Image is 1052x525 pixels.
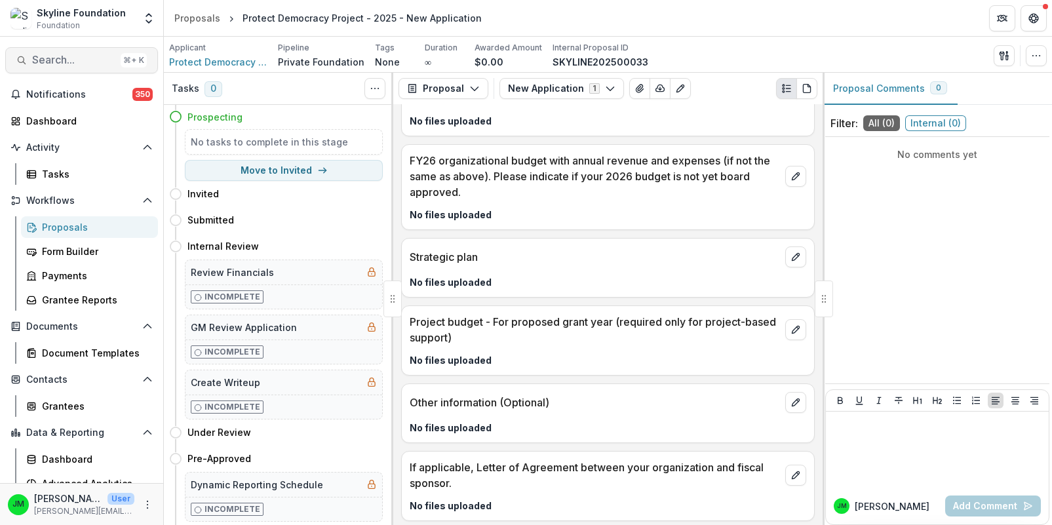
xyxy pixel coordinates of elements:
p: Incomplete [205,401,260,413]
button: View Attached Files [629,78,650,99]
p: Pipeline [278,42,309,54]
img: Skyline Foundation [10,8,31,29]
a: Proposals [169,9,225,28]
button: edit [785,465,806,486]
button: edit [785,166,806,187]
button: Bold [832,393,848,408]
p: Awarded Amount [475,42,542,54]
span: Protect Democracy Project [169,55,267,69]
button: Move to Invited [185,160,383,181]
button: Notifications350 [5,84,158,105]
div: Form Builder [42,244,147,258]
button: Heading 1 [910,393,925,408]
h5: Dynamic Reporting Schedule [191,478,323,492]
p: Incomplete [205,503,260,515]
button: Heading 2 [929,393,945,408]
p: User [107,493,134,505]
button: Open Contacts [5,369,158,390]
span: Activity [26,142,137,153]
a: Dashboard [21,448,158,470]
a: Payments [21,265,158,286]
button: Proposal Comments [823,73,958,105]
h4: Internal Review [187,239,259,253]
button: edit [785,319,806,340]
button: Toggle View Cancelled Tasks [364,78,385,99]
div: Payments [42,269,147,282]
button: edit [785,246,806,267]
p: ∞ [425,55,431,69]
div: Proposals [42,220,147,234]
p: Other information (Optional) [410,395,780,410]
span: Workflows [26,195,137,206]
p: No files uploaded [410,114,806,128]
p: $0.00 [475,55,503,69]
div: Dashboard [26,114,147,128]
div: ⌘ + K [121,53,147,68]
p: No comments yet [830,147,1044,161]
p: No files uploaded [410,208,806,222]
button: Edit as form [670,78,691,99]
p: [PERSON_NAME] [855,499,929,513]
button: edit [785,392,806,413]
button: New Application1 [499,78,624,99]
a: Form Builder [21,241,158,262]
div: Skyline Foundation [37,6,126,20]
nav: breadcrumb [169,9,487,28]
p: None [375,55,400,69]
button: Open Activity [5,137,158,158]
p: [PERSON_NAME] [34,492,102,505]
p: Private Foundation [278,55,364,69]
button: Plaintext view [776,78,797,99]
div: Dashboard [42,452,147,466]
h4: Invited [187,187,219,201]
a: Proposals [21,216,158,238]
button: Open Workflows [5,190,158,211]
button: Align Right [1026,393,1042,408]
p: FY26 organizational budget with annual revenue and expenses (if not the same as above). Please in... [410,153,780,200]
p: If applicable, Letter of Agreement between your organization and fiscal sponsor. [410,459,780,491]
h4: Under Review [187,425,251,439]
p: No files uploaded [410,275,806,289]
div: Jenny Montoya [12,500,24,509]
div: Grantees [42,399,147,413]
button: Add Comment [945,496,1041,516]
span: Documents [26,321,137,332]
p: [PERSON_NAME][EMAIL_ADDRESS][DOMAIN_NAME] [34,505,134,517]
p: SKYLINE202500033 [553,55,648,69]
h5: Review Financials [191,265,274,279]
div: Jenny Montoya [837,503,847,509]
button: More [140,497,155,513]
h4: Prospecting [187,110,243,124]
button: Align Left [988,393,1003,408]
span: 0 [205,81,222,97]
h5: No tasks to complete in this stage [191,135,377,149]
div: Tasks [42,167,147,181]
button: Partners [989,5,1015,31]
span: 0 [936,83,941,92]
p: Strategic plan [410,249,780,265]
p: Duration [425,42,458,54]
button: Italicize [871,393,887,408]
button: Ordered List [968,393,984,408]
button: Strike [891,393,906,408]
span: Search... [32,54,115,66]
div: Protect Democracy Project - 2025 - New Application [243,11,482,25]
p: Incomplete [205,291,260,303]
a: Document Templates [21,342,158,364]
p: Incomplete [205,346,260,358]
span: Foundation [37,20,80,31]
div: Grantee Reports [42,293,147,307]
p: Filter: [830,115,858,131]
h4: Submitted [187,213,234,227]
h3: Tasks [172,83,199,94]
span: Data & Reporting [26,427,137,438]
h5: Create Writeup [191,376,260,389]
div: Proposals [174,11,220,25]
a: Tasks [21,163,158,185]
button: Search... [5,47,158,73]
button: Get Help [1021,5,1047,31]
button: PDF view [796,78,817,99]
span: Contacts [26,374,137,385]
span: All ( 0 ) [863,115,900,131]
button: Proposal [399,78,488,99]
